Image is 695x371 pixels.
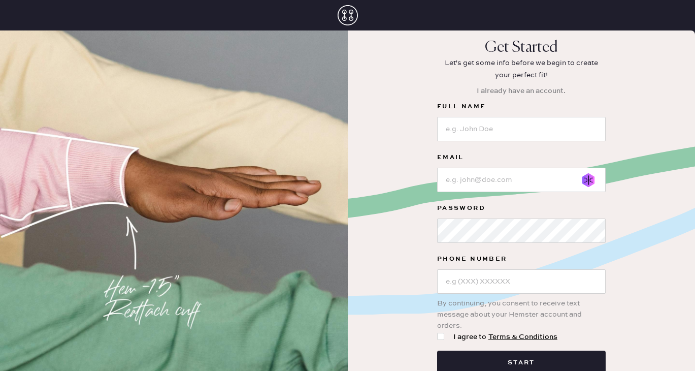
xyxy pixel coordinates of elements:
div: By continuing, you consent to receive text message about your Hemster account and orders. [437,294,606,331]
button: I already have an account. [471,81,572,101]
label: Password [437,202,606,214]
input: e.g. John Doe [437,117,606,141]
p: Get Started [485,39,558,57]
label: Full Name [437,101,606,113]
label: Phone Number [437,253,606,265]
p: Let's get some info before we begin to create your perfect fit! [438,57,605,81]
input: e.g. john@doe.com [437,168,606,192]
a: Terms & Conditions [488,332,557,342]
span: I agree to [453,331,557,343]
input: e.g (XXX) XXXXXX [437,269,606,294]
label: Email [437,151,606,164]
